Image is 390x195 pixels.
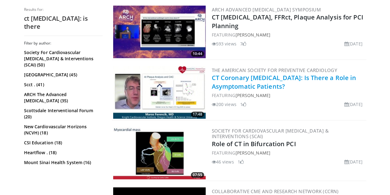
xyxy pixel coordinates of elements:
a: Heartflow . (18) [24,150,101,156]
li: 1 [238,159,244,165]
a: CT Coronary [MEDICAL_DATA]: Is There a Role in Asymptomatic Patients? [212,74,356,91]
li: [DATE] [344,40,363,47]
a: Scct . (41) [24,82,101,88]
span: 10:44 [191,51,204,57]
li: 200 views [212,101,236,108]
a: ARCH Advanced [MEDICAL_DATA] Symposium [212,6,321,13]
a: Society For Cardiovascular [MEDICAL_DATA] & Interventions (SCAI) (50) [24,49,101,68]
p: Results for: [24,7,103,12]
a: CSI Education (18) [24,140,101,146]
h2: ct [MEDICAL_DATA]: is there [24,15,103,31]
a: Mount Sinai Health System (16) [24,159,101,166]
a: [PERSON_NAME] [235,150,270,156]
a: CT [MEDICAL_DATA], FFRct, Plaque Analysis for PCI Planning [212,13,363,30]
li: [DATE] [344,159,363,165]
a: New Cardiovascular Horizons (NCVH) (18) [24,124,101,136]
div: FEATURING [212,150,365,156]
img: 169334f7-e0df-4416-a98a-9cf04caa4960.300x170_q85_crop-smart_upscale.jpg [113,66,206,119]
div: FEATURING [212,32,365,38]
a: Scottsdale Interventional Forum (20) [24,108,101,120]
img: 6fa56215-9cda-4cfd-b30a-ebdda1e98c27.300x170_q85_crop-smart_upscale.jpg [113,6,206,58]
a: 10:44 [113,6,206,58]
li: 593 views [212,40,236,47]
a: Role of CT in Bifurcation PCI [212,140,296,148]
img: b5b326f6-9cc4-41e1-ac0c-f28d69eb47fd.300x170_q85_crop-smart_upscale.jpg [113,127,206,179]
li: [DATE] [344,101,363,108]
a: 07:55 [113,127,206,179]
li: 1 [240,101,246,108]
a: [PERSON_NAME] [235,92,270,98]
div: FEATURING [212,92,365,99]
span: 17:48 [191,112,204,117]
li: 46 views [212,159,234,165]
a: [GEOGRAPHIC_DATA] (45) [24,72,101,78]
h3: Filter by author: [24,41,103,46]
li: 7 [240,40,246,47]
a: The American Society for Preventive Cardiology [212,67,337,73]
a: Collaborative CME and Research Network (CCRN) [212,188,339,194]
a: Society for Cardiovascular [MEDICAL_DATA] & Interventions (SCAI) [212,128,329,139]
a: [PERSON_NAME] [235,32,270,38]
span: 07:55 [191,172,204,178]
a: ARCH The Advanced [MEDICAL_DATA] (35) [24,91,101,104]
a: 17:48 [113,66,206,119]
